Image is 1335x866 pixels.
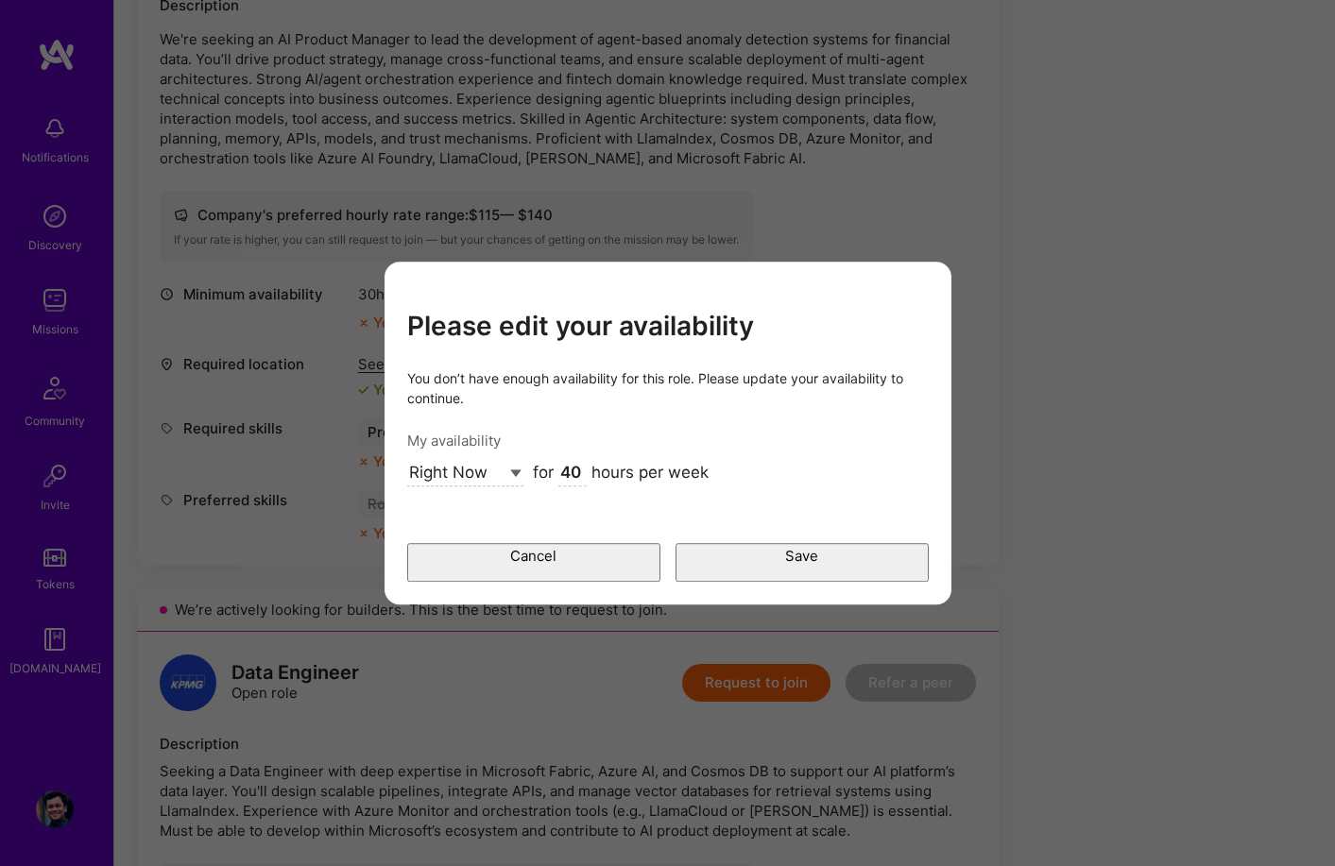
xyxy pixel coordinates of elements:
h3: Please edit your availability [407,311,929,343]
div: My availability [407,431,929,450]
div: modal [385,262,951,605]
div: You don’t have enough availability for this role. Please update your availability to continue. [407,368,929,408]
button: Save [676,543,929,582]
button: Cancel [407,543,660,582]
input: XX [558,462,587,486]
div: for hours per week [533,462,709,486]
